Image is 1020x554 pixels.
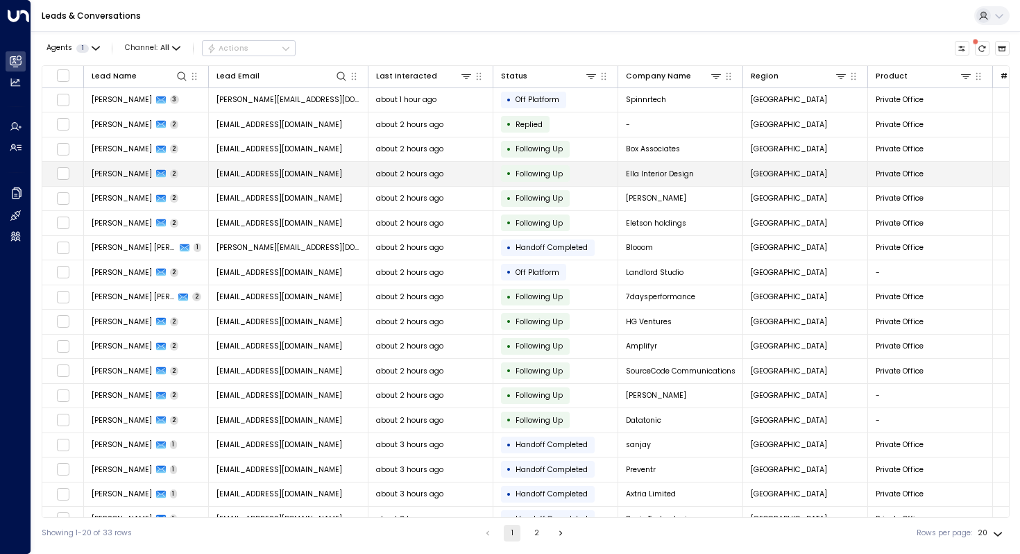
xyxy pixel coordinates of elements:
[876,69,973,83] div: Product
[170,95,180,104] span: 3
[516,464,588,475] span: Handoff Completed
[868,260,993,285] td: -
[507,510,511,528] div: •
[751,119,827,130] span: London
[507,91,511,109] div: •
[516,242,588,253] span: Handoff Completed
[216,317,342,327] span: nicolab+3@theofficegroup.com
[376,94,436,105] span: about 1 hour ago
[507,312,511,330] div: •
[76,44,89,53] span: 1
[56,463,69,476] span: Toggle select row
[955,41,970,56] button: Customize
[202,40,296,57] div: Button group with a nested menu
[216,144,342,154] span: ranjit.brainch+1@theofficegroup.com
[56,364,69,378] span: Toggle select row
[876,292,924,302] span: Private Office
[751,366,827,376] span: London
[56,69,69,82] span: Toggle select all
[501,70,527,83] div: Status
[751,514,827,524] span: London
[56,315,69,328] span: Toggle select row
[376,70,437,83] div: Last Interacted
[507,165,511,183] div: •
[92,464,152,475] span: Jamil Anakkar
[376,242,443,253] span: about 2 hours ago
[92,366,152,376] span: Giles Peddy
[507,411,511,429] div: •
[376,489,443,499] span: about 3 hours ago
[501,69,598,83] div: Status
[876,144,924,154] span: Private Office
[46,44,72,52] span: Agents
[751,267,827,278] span: London
[170,219,179,228] span: 2
[751,242,827,253] span: Cambridge
[56,438,69,451] span: Toggle select row
[516,317,563,327] span: Following Up
[207,44,249,53] div: Actions
[516,341,563,351] span: Following Up
[170,391,179,400] span: 2
[56,142,69,156] span: Toggle select row
[92,439,152,450] span: sanjay Desai
[552,525,569,542] button: Go to next page
[56,389,69,402] span: Toggle select row
[376,464,443,475] span: about 3 hours ago
[516,292,563,302] span: Following Up
[516,94,559,105] span: Off Platform
[216,514,342,524] span: ranjit.brainch+3@theofficegroup.com
[376,292,443,302] span: about 2 hours ago
[92,514,152,524] span: Michelle Moss
[92,119,152,130] span: Ranjit Brainch
[376,69,473,83] div: Last Interacted
[507,337,511,355] div: •
[516,218,563,228] span: Following Up
[626,218,686,228] span: Eletson holdings
[516,119,543,130] span: Replied
[507,239,511,257] div: •
[121,41,185,56] button: Channel:All
[516,489,588,499] span: Handoff Completed
[192,292,201,301] span: 2
[92,218,152,228] span: Fotis Lykiardopulo
[56,192,69,205] span: Toggle select row
[626,489,676,499] span: Axtria Limited
[751,69,848,83] div: Region
[92,415,152,426] span: Aaliyah Jackson
[507,214,511,232] div: •
[751,464,827,475] span: London
[92,292,175,302] span: Lasfo nunes reves
[876,70,908,83] div: Product
[92,489,152,499] span: Patrick Brundage
[626,144,680,154] span: Box Associates
[876,341,924,351] span: Private Office
[376,317,443,327] span: about 2 hours ago
[868,408,993,433] td: -
[516,514,588,524] span: Handoff Completed
[376,439,443,450] span: about 3 hours ago
[376,169,443,179] span: about 2 hours ago
[504,525,520,542] button: page 1
[170,465,178,474] span: 1
[216,415,342,426] span: nicolab+6@theofficegroup.com
[202,40,296,57] button: Actions
[56,167,69,181] span: Toggle select row
[516,267,559,278] span: Off Platform
[92,144,152,154] span: Barry Masters
[56,487,69,501] span: Toggle select row
[160,44,169,52] span: All
[56,512,69,526] span: Toggle select row
[876,489,924,499] span: Private Office
[751,341,827,351] span: London
[216,169,342,179] span: ranjit.brainch+2@theofficegroup.com
[56,217,69,230] span: Toggle select row
[626,317,672,327] span: HG Ventures
[507,115,511,133] div: •
[376,514,443,524] span: about 3 hours ago
[626,439,651,450] span: sanjay
[42,10,141,22] a: Leads & Conversations
[507,387,511,405] div: •
[92,169,152,179] span: Ella Archibald
[528,525,545,542] button: Go to page 2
